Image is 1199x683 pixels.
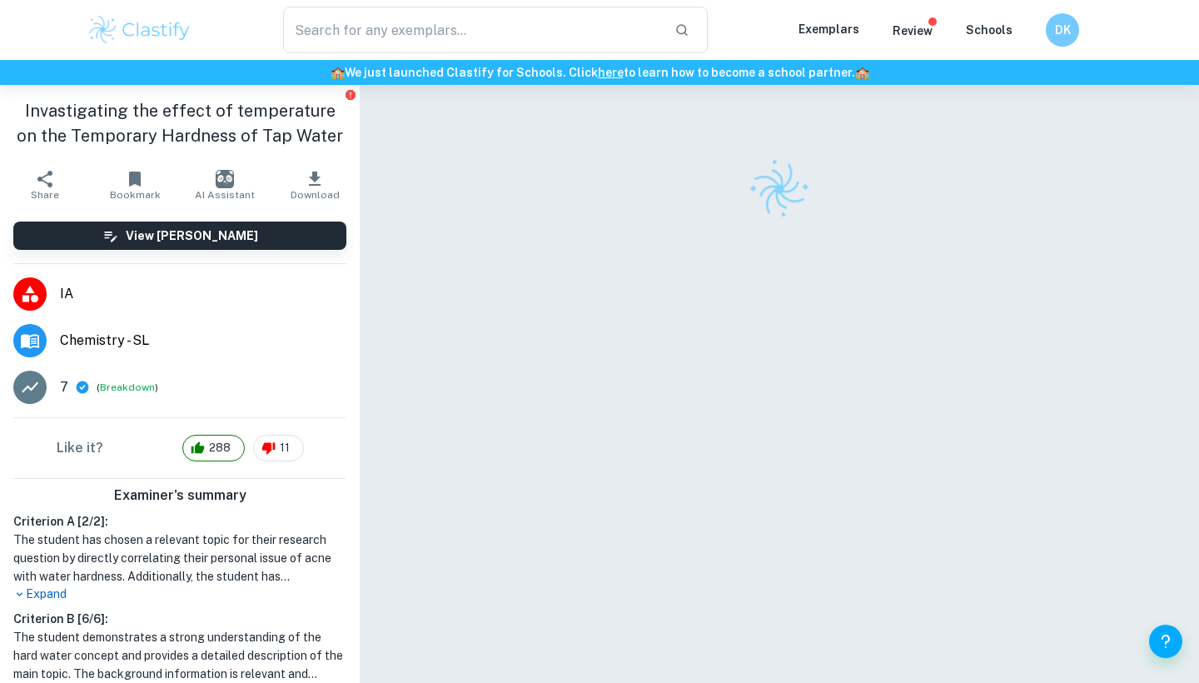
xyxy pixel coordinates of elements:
[13,531,346,586] h1: The student has chosen a relevant topic for their research question by directly correlating their...
[1149,625,1182,658] button: Help and Feedback
[3,63,1196,82] h6: We just launched Clastify for Schools. Click to learn how to become a school partner.
[100,380,155,395] button: Breakdown
[598,66,624,79] a: here
[13,512,346,531] h6: Criterion A [ 2 / 2 ]:
[1046,13,1079,47] button: DK
[97,380,158,396] span: ( )
[13,586,346,603] p: Expand
[57,438,103,458] h6: Like it?
[855,66,869,79] span: 🏫
[291,189,340,201] span: Download
[13,610,346,628] h6: Criterion B [ 6 / 6 ]:
[182,435,245,461] div: 288
[13,98,346,148] h1: Invastigating the effect of temperature on the Temporary Hardness of Tap Water
[60,377,68,397] p: 7
[60,284,346,304] span: IA
[60,331,346,351] span: Chemistry - SL
[180,162,270,208] button: AI Assistant
[7,486,353,506] h6: Examiner's summary
[283,7,661,53] input: Search for any exemplars...
[799,20,859,38] p: Exemplars
[13,222,346,250] button: View [PERSON_NAME]
[90,162,180,208] button: Bookmark
[271,440,299,456] span: 11
[195,189,255,201] span: AI Assistant
[13,628,346,683] h1: The student demonstrates a strong understanding of the hard water concept and provides a detailed...
[31,189,59,201] span: Share
[270,162,360,208] button: Download
[966,23,1012,37] a: Schools
[1053,21,1072,39] h6: DK
[739,148,820,230] img: Clastify logo
[200,440,240,456] span: 288
[110,189,161,201] span: Bookmark
[126,227,258,245] h6: View [PERSON_NAME]
[893,22,933,40] p: Review
[87,13,192,47] img: Clastify logo
[216,170,234,188] img: AI Assistant
[331,66,345,79] span: 🏫
[344,88,356,101] button: Report issue
[253,435,304,461] div: 11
